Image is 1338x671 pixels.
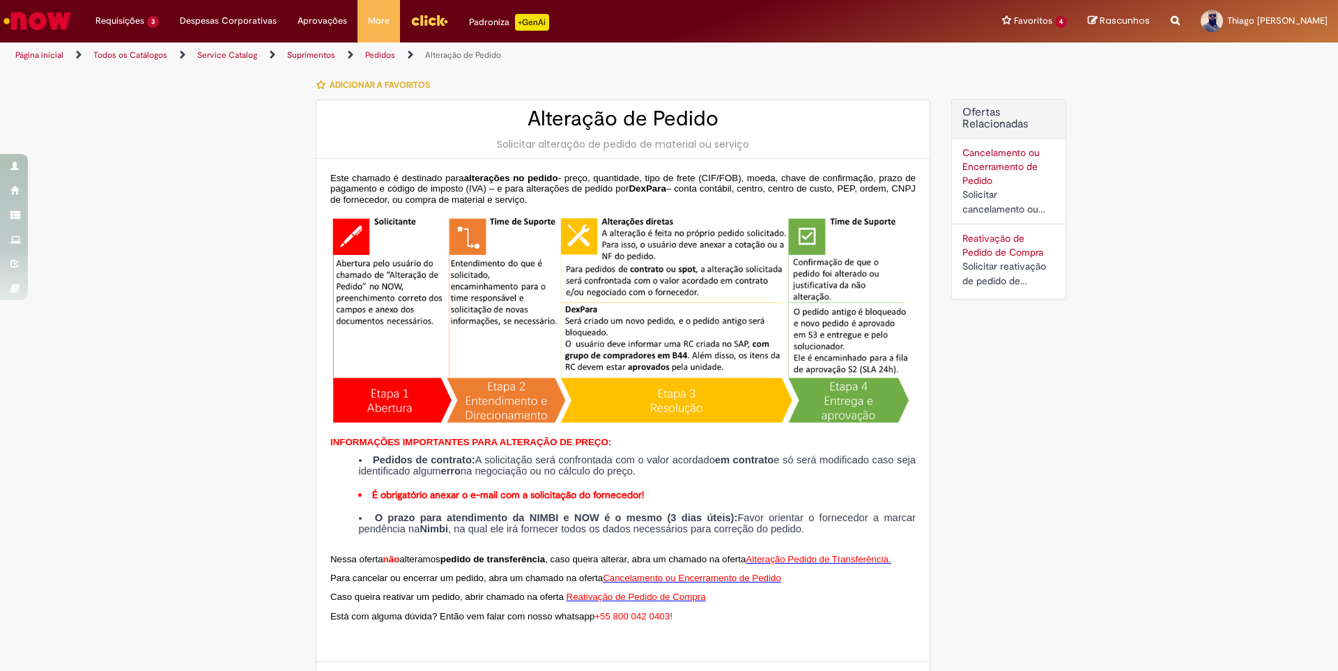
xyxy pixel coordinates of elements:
[670,611,672,622] span: !
[358,455,916,477] li: A solicitação será confrontada com o valor acordado e só será modificado caso seja identificado a...
[440,554,545,564] strong: pedido de transferência
[365,49,395,61] a: Pedidos
[372,488,644,501] strong: É obrigatório anexar o e-mail com a solicitação do fornecedor!
[1227,15,1328,26] span: Thiago [PERSON_NAME]
[10,43,882,68] ul: Trilhas de página
[358,513,916,534] li: Favor orientar o fornecedor a marcar pendência na , na qual ele irá fornecer todos os dados neces...
[567,590,706,602] a: Reativação de Pedido de Compra
[410,10,448,31] img: click_logo_yellow_360x200.png
[330,107,916,130] h2: Alteração de Pedido
[330,592,564,602] span: Caso queira reativar um pedido, abrir chamado na oferta
[197,49,257,61] a: Service Catalog
[375,512,738,523] strong: O prazo para atendimento da NIMBI e NOW é o mesmo (3 dias úteis):
[594,611,670,622] span: +55 800 042 0403
[603,571,781,583] a: Cancelamento ou Encerramento de Pedido
[889,554,891,564] span: .
[1100,14,1150,27] span: Rascunhos
[962,259,1055,288] div: Solicitar reativação de pedido de compra cancelado ou bloqueado.
[420,523,448,534] strong: Nimbi
[383,554,400,564] span: não
[298,14,347,28] span: Aprovações
[962,146,1040,187] a: Cancelamento ou Encerramento de Pedido
[951,99,1066,300] div: Ofertas Relacionadas
[715,454,774,465] strong: em contrato
[330,79,430,91] span: Adicionar a Favoritos
[603,573,781,583] span: Cancelamento ou Encerramento de Pedido
[95,14,144,28] span: Requisições
[1014,14,1052,28] span: Favoritos
[962,232,1043,259] a: Reativação de Pedido de Compra
[330,573,603,583] span: Para cancelar ou encerrar um pedido, abra um chamado na oferta
[464,173,558,183] span: alterações no pedido
[330,554,383,564] span: Nessa oferta
[1088,15,1150,28] a: Rascunhos
[962,187,1055,217] div: Solicitar cancelamento ou encerramento de Pedido.
[962,107,1055,131] h2: Ofertas Relacionadas
[330,173,464,183] span: Este chamado é destinado para
[316,70,438,100] button: Adicionar a Favoritos
[567,592,706,602] span: Reativação de Pedido de Compra
[330,183,916,205] span: – conta contábil, centro, centro de custo, PEP, ordem, CNPJ de fornecedor, ou compra de material ...
[629,183,666,194] span: DexPara
[425,49,501,61] a: Alteração de Pedido
[399,554,746,564] span: alteramos , caso queira alterar, abra um chamado na oferta
[330,611,594,622] span: Está com alguma dúvida? Então vem falar com nosso whatsapp
[180,14,277,28] span: Despesas Corporativas
[368,14,390,28] span: More
[147,16,159,28] span: 3
[330,437,611,447] span: INFORMAÇÕES IMPORTANTES PARA ALTERAÇÃO DE PREÇO:
[746,553,889,564] a: Alteração Pedido de Transferência
[15,49,63,61] a: Página inicial
[1,7,73,35] img: ServiceNow
[515,14,549,31] p: +GenAi
[93,49,167,61] a: Todos os Catálogos
[441,465,461,477] strong: erro
[469,14,549,31] div: Padroniza
[287,49,335,61] a: Suprimentos
[330,173,916,194] span: - preço, quantidade, tipo de frete (CIF/FOB), moeda, chave de confirmação, prazo de pagamento e c...
[373,454,475,465] strong: Pedidos de contrato:
[746,554,889,564] span: Alteração Pedido de Transferência
[330,137,916,151] div: Solicitar alteração de pedido de material ou serviço
[1055,16,1067,28] span: 4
